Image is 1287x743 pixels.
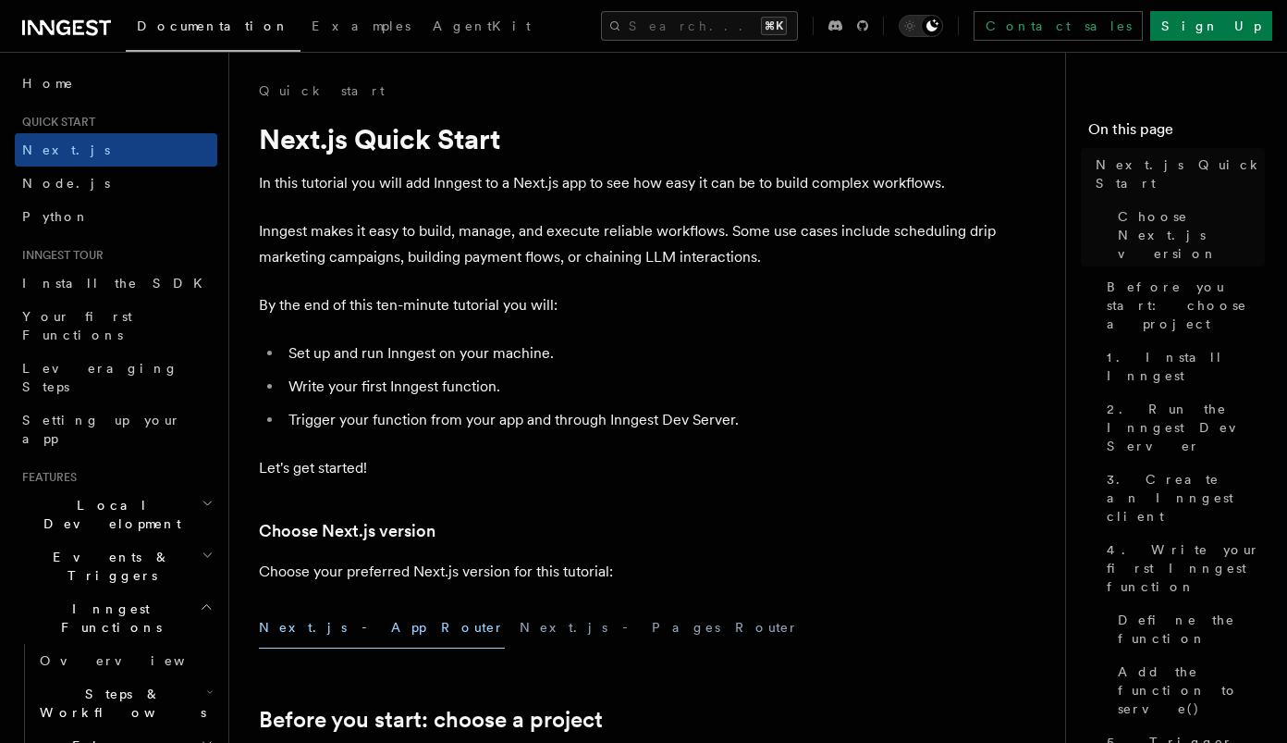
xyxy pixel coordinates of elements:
span: Leveraging Steps [22,361,178,394]
span: 4. Write your first Inngest function [1107,540,1265,596]
span: Features [15,470,77,485]
a: 1. Install Inngest [1099,341,1265,392]
span: Local Development [15,496,202,533]
span: Python [22,209,90,224]
span: Examples [312,19,411,33]
li: Write your first Inngest function. [283,374,999,400]
a: 2. Run the Inngest Dev Server [1099,392,1265,463]
button: Toggle dark mode [899,15,943,37]
p: Choose your preferred Next.js version for this tutorial: [259,559,999,585]
p: In this tutorial you will add Inngest to a Next.js app to see how easy it can be to build complex... [259,170,999,196]
a: Define the function [1110,603,1265,655]
button: Next.js - Pages Router [520,607,799,649]
span: 3. Create an Inngest client [1107,470,1265,526]
a: Setting up your app [15,403,217,455]
span: Steps & Workflows [32,685,206,722]
kbd: ⌘K [761,17,787,35]
span: Next.js Quick Start [1096,155,1265,192]
a: Overview [32,644,217,677]
span: Next.js [22,142,110,157]
a: Documentation [126,6,300,52]
span: Setting up your app [22,413,181,446]
a: Before you start: choose a project [259,707,603,733]
span: AgentKit [433,19,531,33]
span: Add the function to serve() [1118,663,1265,718]
button: Search...⌘K [601,11,798,41]
a: Choose Next.js version [259,518,435,544]
p: By the end of this ten-minute tutorial you will: [259,292,999,318]
span: Node.js [22,176,110,191]
a: Home [15,67,217,100]
span: Choose Next.js version [1118,207,1265,263]
span: Define the function [1118,611,1265,648]
h4: On this page [1088,118,1265,148]
a: Your first Functions [15,300,217,352]
a: Quick start [259,81,385,100]
a: AgentKit [422,6,542,50]
a: Install the SDK [15,266,217,300]
button: Local Development [15,489,217,540]
span: Install the SDK [22,276,214,291]
h1: Next.js Quick Start [259,122,999,155]
a: Choose Next.js version [1110,200,1265,270]
span: Events & Triggers [15,548,202,585]
span: Overview [40,653,230,668]
a: 4. Write your first Inngest function [1099,533,1265,603]
a: Examples [300,6,422,50]
span: Home [22,74,74,93]
span: Before you start: choose a project [1107,278,1265,333]
li: Trigger your function from your app and through Inngest Dev Server. [283,407,999,433]
li: Set up and run Inngest on your machine. [283,341,999,366]
a: Python [15,200,217,233]
button: Next.js - App Router [259,607,505,649]
a: 3. Create an Inngest client [1099,463,1265,533]
a: Before you start: choose a project [1099,270,1265,341]
a: Leveraging Steps [15,352,217,403]
span: Quick start [15,115,95,130]
span: Inngest Functions [15,600,200,637]
a: Contact sales [974,11,1143,41]
p: Inngest makes it easy to build, manage, and execute reliable workflows. Some use cases include sc... [259,218,999,270]
span: 1. Install Inngest [1107,348,1265,385]
a: Add the function to serve() [1110,655,1265,725]
p: Let's get started! [259,455,999,481]
span: Your first Functions [22,309,132,342]
span: Documentation [137,19,289,33]
button: Events & Triggers [15,540,217,592]
span: 2. Run the Inngest Dev Server [1107,400,1265,455]
button: Inngest Functions [15,592,217,644]
a: Next.js [15,133,217,167]
a: Sign Up [1150,11,1272,41]
a: Next.js Quick Start [1088,148,1265,200]
span: Inngest tour [15,248,104,263]
button: Steps & Workflows [32,677,217,729]
a: Node.js [15,167,217,200]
